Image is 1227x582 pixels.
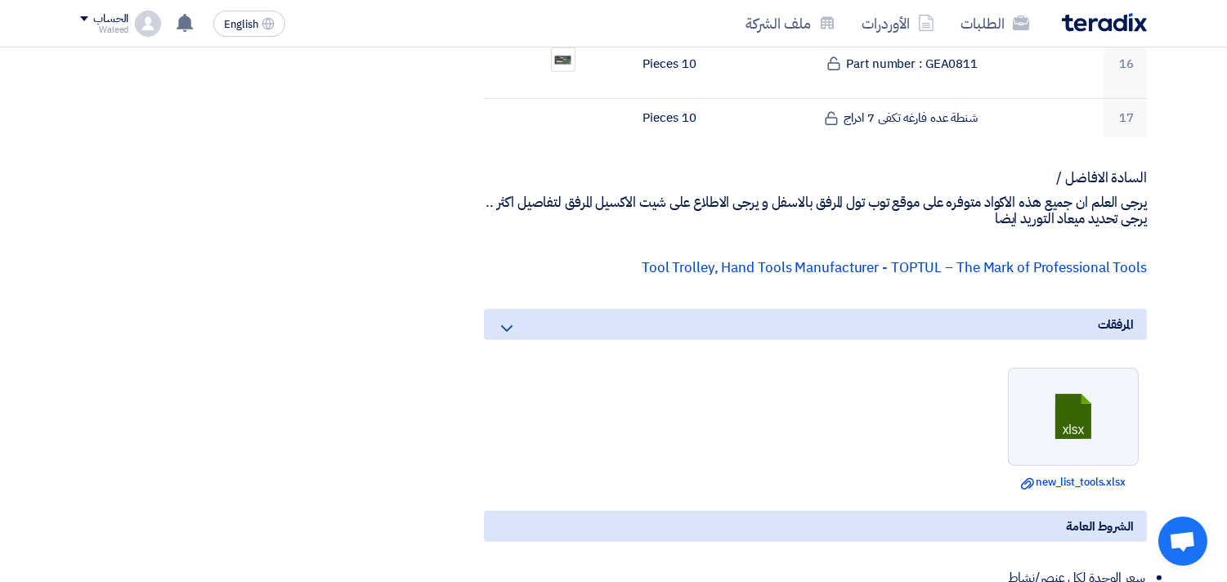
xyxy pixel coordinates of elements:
[1013,474,1134,490] a: new_list_tools.xlsx
[732,4,849,43] a: ملف الشركة
[224,19,258,30] span: English
[484,170,1147,186] p: السادة الافاضل /
[93,12,128,26] div: الحساب
[710,29,992,99] td: Part number : GEA0811
[947,4,1042,43] a: الطلبات
[597,29,710,99] td: 10 Pieces
[1062,13,1147,32] img: Teradix logo
[135,11,161,37] img: profile_test.png
[1158,517,1207,566] div: Open chat
[597,99,710,137] td: 10 Pieces
[1066,517,1134,535] span: الشروط العامة
[849,4,947,43] a: الأوردرات
[1104,29,1147,99] td: 16
[642,257,1147,278] a: Tool Trolley, Hand Tools Manufacturer - TOPTUL – The Mark of Professional Tools
[552,51,575,68] img: GEA_1758626925053.png
[1098,316,1134,334] span: المرفقات
[484,195,1147,227] p: يرجى العلم ان جميع هذه الاكواد متوفره على موقع توب تول المرفق بالاسفل و يرجى الاطلاع على شيت الاك...
[1104,99,1147,137] td: 17
[710,99,992,137] td: شنطة عده فارغه تكفى 7 ادراج
[213,11,285,37] button: English
[80,25,128,34] div: Waleed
